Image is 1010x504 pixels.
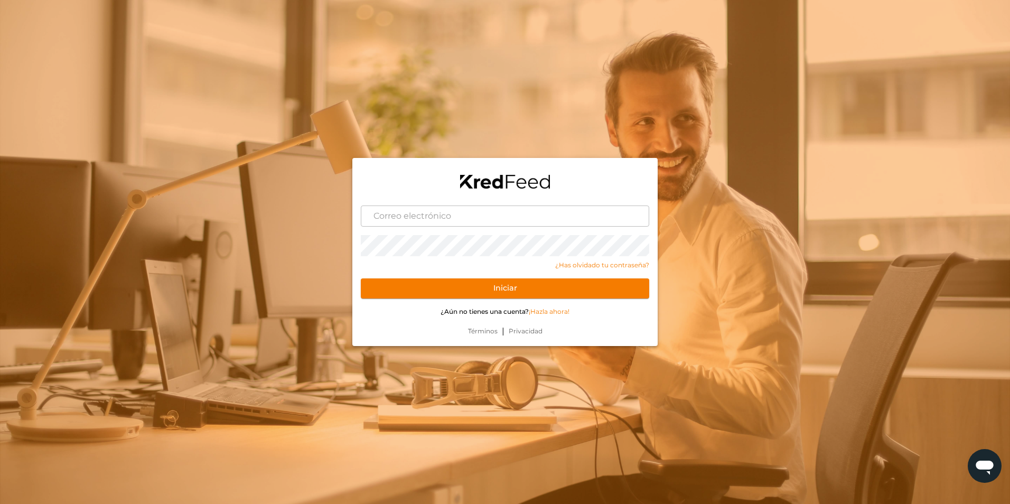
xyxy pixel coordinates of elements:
[460,175,550,189] img: logo-black.png
[529,307,569,315] a: ¡Hazla ahora!
[352,325,658,346] div: |
[361,278,649,298] button: Iniciar
[464,326,502,336] a: Términos
[974,455,995,477] img: chatIcon
[504,326,547,336] a: Privacidad
[361,260,649,270] a: ¿Has olvidado tu contraseña?
[361,307,649,316] p: ¿Aún no tienes una cuenta?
